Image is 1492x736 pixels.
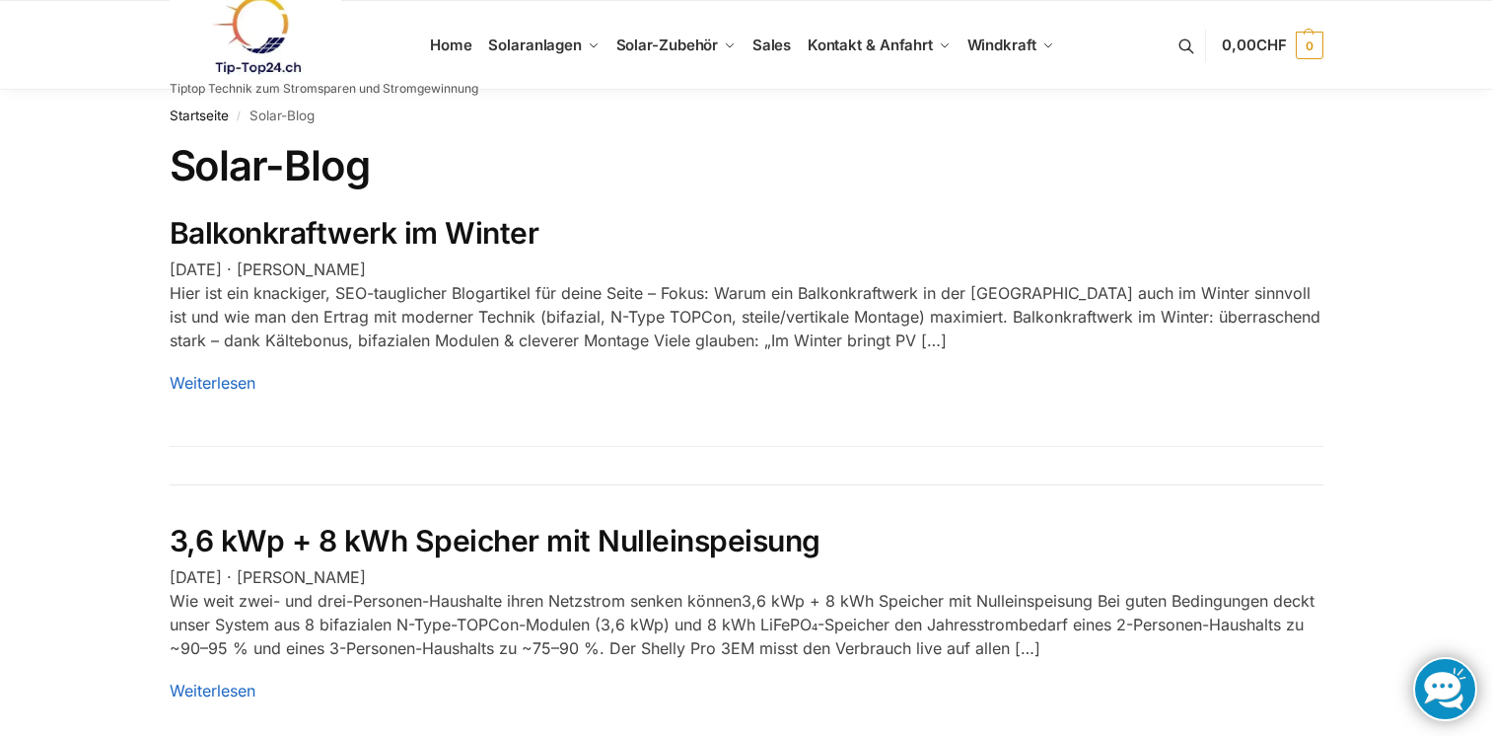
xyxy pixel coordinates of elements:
span: CHF [1256,36,1287,54]
a: Solar-Zubehör [607,1,744,90]
time: [DATE] [170,259,222,279]
p: Tiptop Technik zum Stromsparen und Stromgewinnung [170,83,478,95]
h1: Solar-Blog [170,141,1323,190]
p: Wie weit zwei- und drei-Personen-Haushalte ihren Netzstrom senken können3,6 kWp + 8 kWh Speicher ... [170,589,1323,660]
time: [DATE] [170,567,222,587]
span: Solaranlagen [488,36,582,54]
nav: Breadcrumb [170,90,1323,141]
a: 0,00CHF 0 [1222,16,1322,75]
a: Solaranlagen [480,1,607,90]
a: Kontakt & Anfahrt [799,1,959,90]
span: Windkraft [967,36,1036,54]
span: Solar-Zubehör [616,36,719,54]
span: Kontakt & Anfahrt [808,36,933,54]
a: Startseite [170,108,229,123]
a: 3,6 kWp + 8 kWh Speicher mit Nulleinspeisung [170,523,820,558]
p: Hier ist ein knackiger, SEO-tauglicher Blogartikel für deine Seite – Fokus: Warum ein Balkonkraft... [170,281,1323,352]
span: 0 [1296,32,1323,59]
a: Weiterlesen [170,373,255,393]
span: · [PERSON_NAME] [227,259,366,279]
a: Weiterlesen [170,681,255,700]
a: Sales [744,1,799,90]
span: Sales [752,36,792,54]
a: Windkraft [959,1,1062,90]
span: · [PERSON_NAME] [227,567,366,587]
span: / [229,109,249,124]
a: Balkonkraftwerk im Winter [170,215,539,251]
span: 0,00 [1222,36,1286,54]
